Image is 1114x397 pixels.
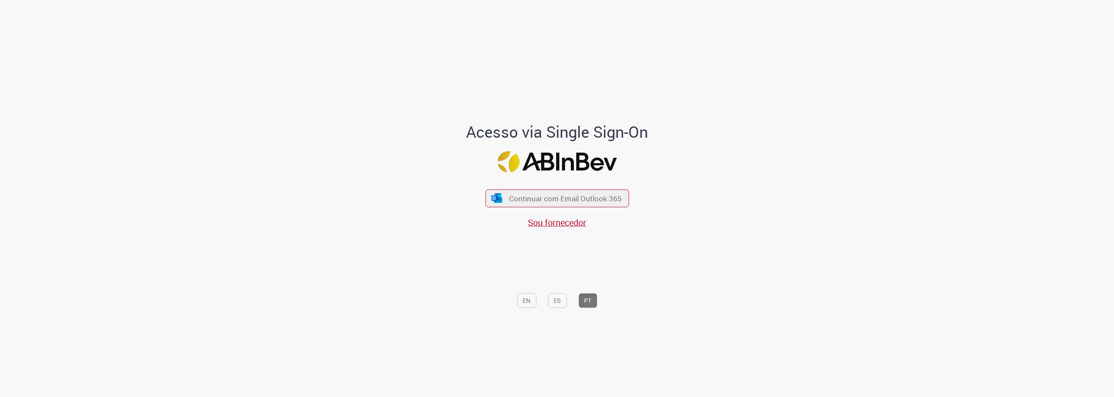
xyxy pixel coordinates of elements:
button: EN [517,293,536,308]
button: ES [548,293,567,308]
h1: Acesso via Single Sign-On [436,123,678,141]
img: ícone Azure/Microsoft 360 [491,193,503,203]
button: PT [578,293,597,308]
span: Continuar com Email Outlook 365 [509,193,622,204]
img: Logo ABInBev [497,151,617,172]
button: ícone Azure/Microsoft 360 Continuar com Email Outlook 365 [485,189,629,207]
a: Sou fornecedor [528,217,586,228]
